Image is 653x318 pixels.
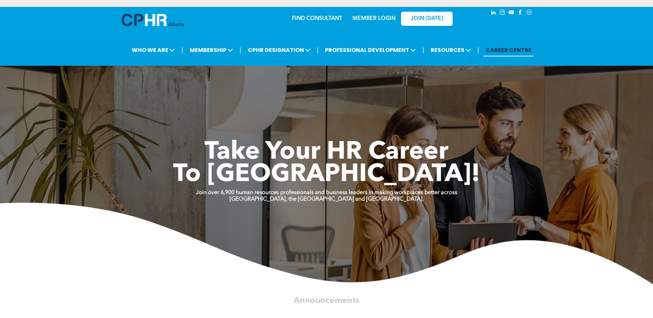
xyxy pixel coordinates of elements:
img: A blue and white logo for cp alberta [122,14,184,26]
span: JOIN [DATE] [411,15,443,22]
span: MEMBERSHIP [188,44,235,56]
li: | [240,43,241,57]
a: CAREER CENTRE [484,44,534,56]
li: | [477,43,479,57]
a: Social network [526,9,533,18]
li: | [181,43,183,57]
a: instagram [499,9,506,18]
a: linkedin [490,9,497,18]
strong: [GEOGRAPHIC_DATA], the [GEOGRAPHIC_DATA] and [GEOGRAPHIC_DATA]. [230,197,424,202]
li: | [317,43,319,57]
a: MEMBER LOGIN [352,16,396,21]
span: CPHR DESIGNATION [246,44,313,56]
span: WHO WE ARE [130,44,177,56]
span: Take Your HR Career [204,140,449,165]
span: RESOURCES [429,44,473,56]
span: PROFESSIONAL DEVELOPMENT [323,44,418,56]
a: youtube [508,9,515,18]
strong: Join over 6,900 human resources professionals and business leaders in making workplaces better ac... [196,190,457,195]
a: JOIN [DATE] [401,12,453,26]
span: To [GEOGRAPHIC_DATA]! [173,162,480,187]
span: Announcements [294,296,359,305]
a: facebook [517,9,524,18]
li: | [422,43,424,57]
a: FIND CONSULTANT [292,16,342,21]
